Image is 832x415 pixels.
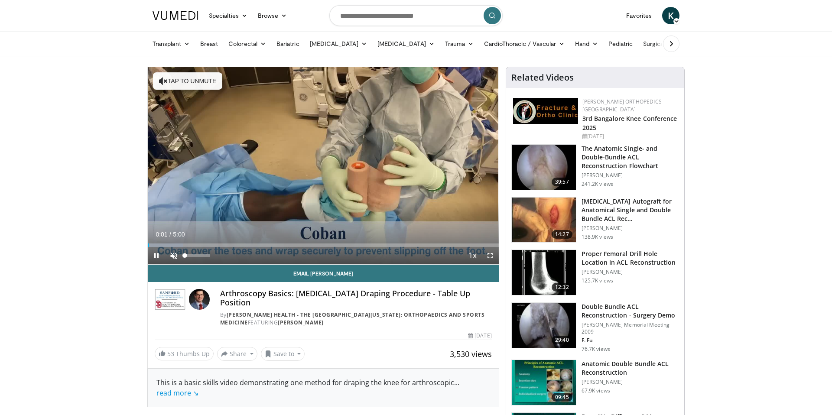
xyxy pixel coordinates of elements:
[147,35,195,52] a: Transplant
[305,35,372,52] a: [MEDICAL_DATA]
[582,98,662,113] a: [PERSON_NAME] Orthopedics [GEOGRAPHIC_DATA]
[511,302,679,353] a: 29:40 Double Bundle ACL Reconstruction - Surgery Demo [PERSON_NAME] Memorial Meeting 2009 F. Fu 7...
[511,360,679,405] a: 09:45 Anatomic Double Bundle ACL Reconstruction [PERSON_NAME] 67.9K views
[582,225,679,232] p: [PERSON_NAME]
[582,233,613,240] p: 138.9K views
[220,311,485,326] a: [PERSON_NAME] Health - The [GEOGRAPHIC_DATA][US_STATE]: Orthopaedics and Sports Medicine
[662,7,679,24] a: K
[582,360,679,377] h3: Anatomic Double Bundle ACL Reconstruction
[468,332,491,340] div: [DATE]
[479,35,570,52] a: CardioThoracic / Vascular
[582,269,679,276] p: [PERSON_NAME]
[603,35,638,52] a: Pediatric
[570,35,603,52] a: Hand
[278,319,324,326] a: [PERSON_NAME]
[512,198,576,243] img: 281064_0003_1.png.150x105_q85_crop-smart_upscale.jpg
[329,5,503,26] input: Search topics, interventions
[582,387,610,394] p: 67.9K views
[582,346,610,353] p: 76.7K views
[148,243,499,247] div: Progress Bar
[217,347,257,361] button: Share
[440,35,479,52] a: Trauma
[481,247,499,264] button: Fullscreen
[552,336,572,344] span: 29:40
[582,114,677,132] a: 3rd Bangalore Knee Conference 2025
[223,35,271,52] a: Colorectal
[155,347,214,360] a: 53 Thumbs Up
[582,277,613,284] p: 125.7K views
[156,231,167,238] span: 0:01
[582,144,679,170] h3: The Anatomic Single- and Double-Bundle ACL Reconstruction Flowchart
[621,7,657,24] a: Favorites
[156,378,459,398] span: ...
[552,393,572,402] span: 09:45
[155,289,185,310] img: Sanford Health - The University of South Dakota School of Medicine: Orthopaedics and Sports Medicine
[582,250,679,267] h3: Proper Femoral Drill Hole Location in ACL Reconstruction
[512,360,576,405] img: 38685_0000_3.png.150x105_q85_crop-smart_upscale.jpg
[220,289,492,308] h4: Arthroscopy Basics: [MEDICAL_DATA] Draping Procedure - Table Up Position
[153,11,198,20] img: VuMedi Logo
[552,283,572,292] span: 12:32
[220,311,492,327] div: By FEATURING
[582,181,613,188] p: 241.2K views
[271,35,305,52] a: Bariatric
[511,144,679,190] a: 39:57 The Anatomic Single- and Double-Bundle ACL Reconstruction Flowchart [PERSON_NAME] 241.2K views
[511,72,574,83] h4: Related Videos
[148,265,499,282] a: Email [PERSON_NAME]
[148,247,165,264] button: Pause
[582,172,679,179] p: [PERSON_NAME]
[167,350,174,358] span: 53
[165,247,182,264] button: Unmute
[450,349,492,359] span: 3,530 views
[372,35,440,52] a: [MEDICAL_DATA]
[582,337,679,344] p: F. Fu
[582,133,677,140] div: [DATE]
[582,379,679,386] p: [PERSON_NAME]
[582,302,679,320] h3: Double Bundle ACL Reconstruction - Surgery Demo
[153,72,222,90] button: Tap to unmute
[189,289,210,310] img: Avatar
[261,347,305,361] button: Save to
[148,67,499,265] video-js: Video Player
[169,231,171,238] span: /
[511,197,679,243] a: 14:27 [MEDICAL_DATA] Autograft for Anatomical Single and Double Bundle ACL Rec… [PERSON_NAME] 138...
[464,247,481,264] button: Playback Rate
[552,230,572,239] span: 14:27
[513,98,578,124] img: 1ab50d05-db0e-42c7-b700-94c6e0976be2.jpeg.150x105_q85_autocrop_double_scale_upscale_version-0.2.jpg
[552,178,572,186] span: 39:57
[204,7,253,24] a: Specialties
[512,303,576,348] img: ffu_3.png.150x105_q85_crop-smart_upscale.jpg
[512,250,576,295] img: Title_01_100001165_3.jpg.150x105_q85_crop-smart_upscale.jpg
[512,145,576,190] img: Fu_0_3.png.150x105_q85_crop-smart_upscale.jpg
[173,231,185,238] span: 5:00
[185,254,209,257] div: Volume Level
[156,377,490,398] div: This is a basic skills video demonstrating one method for draping the knee for arthroscopic
[582,321,679,335] p: [PERSON_NAME] Memorial Meeting 2009
[156,388,198,398] a: read more ↘
[582,197,679,223] h3: [MEDICAL_DATA] Autograft for Anatomical Single and Double Bundle ACL Rec…
[638,35,708,52] a: Surgical Oncology
[253,7,292,24] a: Browse
[511,250,679,295] a: 12:32 Proper Femoral Drill Hole Location in ACL Reconstruction [PERSON_NAME] 125.7K views
[195,35,223,52] a: Breast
